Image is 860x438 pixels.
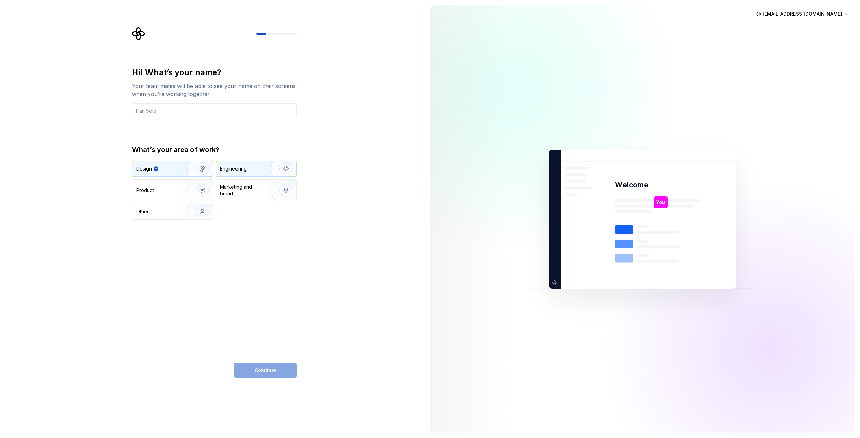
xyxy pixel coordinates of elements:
[753,8,852,20] button: [EMAIL_ADDRESS][DOMAIN_NAME]
[763,11,842,17] span: [EMAIL_ADDRESS][DOMAIN_NAME]
[132,103,297,118] input: Han Solo
[132,145,297,154] div: What’s your area of work?
[136,165,152,172] div: Design
[132,82,297,98] div: Your team mates will be able to see your name on their screens when you’re working together.
[220,165,247,172] div: Engineering
[132,27,145,40] svg: Supernova Logo
[136,187,154,194] div: Product
[615,180,648,190] p: Welcome
[136,208,149,215] div: Other
[656,198,665,206] p: You
[220,184,265,197] div: Marketing and brand
[132,67,297,78] div: Hi! What’s your name?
